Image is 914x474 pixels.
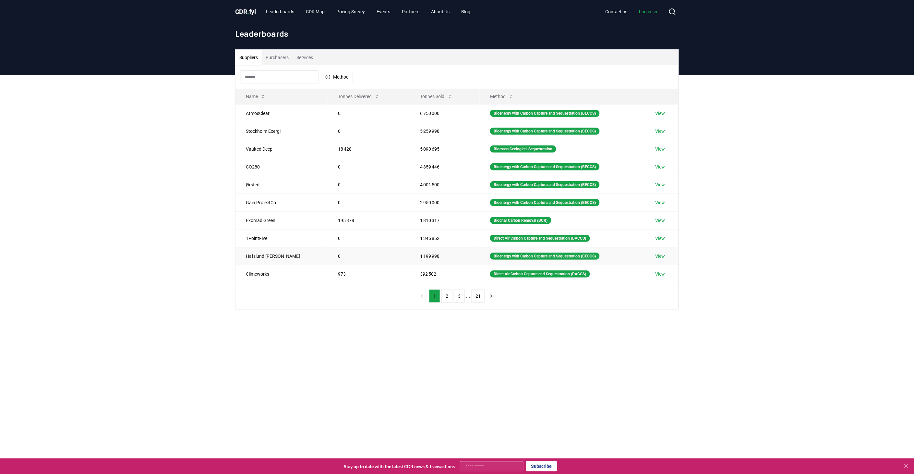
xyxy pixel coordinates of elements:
a: View [655,217,665,224]
a: Events [372,6,396,18]
a: CDR Map [301,6,330,18]
td: 1 345 852 [410,229,480,247]
a: View [655,235,665,242]
td: 5 259 998 [410,122,480,140]
a: View [655,146,665,152]
button: Method [321,72,353,82]
div: Bioenergy with Carbon Capture and Sequestration (BECCS) [490,110,600,117]
a: View [655,253,665,259]
button: Suppliers [235,50,262,65]
td: 6 750 000 [410,104,480,122]
span: . [247,8,249,16]
nav: Main [261,6,476,18]
td: 1PointFive [235,229,328,247]
div: Bioenergy with Carbon Capture and Sequestration (BECCS) [490,199,600,206]
div: Biochar Carbon Removal (BCR) [490,217,551,224]
button: Method [485,90,519,103]
div: Bioenergy with Carbon Capture and Sequestration (BECCS) [490,128,600,135]
td: 0 [328,247,410,265]
a: View [655,271,665,277]
td: 4 359 446 [410,158,480,176]
a: Partners [397,6,425,18]
a: View [655,164,665,170]
td: 0 [328,176,410,193]
td: 0 [328,193,410,211]
td: 0 [328,229,410,247]
li: ... [466,292,470,300]
a: Contact us [600,6,633,18]
td: 0 [328,122,410,140]
td: 973 [328,265,410,283]
span: Log in [639,8,658,15]
span: CDR fyi [235,8,256,16]
button: Services [293,50,317,65]
button: Tonnes Delivered [333,90,385,103]
a: Blog [456,6,476,18]
button: Tonnes Sold [415,90,458,103]
div: Biomass Geological Sequestration [490,145,556,153]
button: 1 [429,290,440,303]
td: Vaulted Deep [235,140,328,158]
td: 0 [328,104,410,122]
a: CDR.fyi [235,7,256,16]
td: 1 199 998 [410,247,480,265]
td: Exomad Green [235,211,328,229]
nav: Main [600,6,663,18]
a: View [655,128,665,134]
button: Purchasers [262,50,293,65]
button: Name [241,90,271,103]
a: View [655,199,665,206]
button: 2 [441,290,452,303]
td: 2 950 000 [410,193,480,211]
a: View [655,181,665,188]
td: Hafslund [PERSON_NAME] [235,247,328,265]
td: AtmosClear [235,104,328,122]
button: 3 [454,290,465,303]
td: 4 001 500 [410,176,480,193]
a: Leaderboards [261,6,300,18]
td: Stockholm Exergi [235,122,328,140]
td: CO280 [235,158,328,176]
a: Pricing Survey [331,6,370,18]
td: 392 502 [410,265,480,283]
td: Ørsted [235,176,328,193]
td: Gaia ProjectCo [235,193,328,211]
td: 5 090 695 [410,140,480,158]
button: next page [486,290,497,303]
td: 0 [328,158,410,176]
h1: Leaderboards [235,29,679,39]
a: About Us [426,6,455,18]
div: Bioenergy with Carbon Capture and Sequestration (BECCS) [490,181,600,188]
div: Bioenergy with Carbon Capture and Sequestration (BECCS) [490,253,600,260]
td: Climeworks [235,265,328,283]
a: View [655,110,665,117]
a: Log in [634,6,663,18]
div: Direct Air Carbon Capture and Sequestration (DACCS) [490,270,590,278]
td: 195 378 [328,211,410,229]
div: Bioenergy with Carbon Capture and Sequestration (BECCS) [490,163,600,170]
td: 18 428 [328,140,410,158]
div: Direct Air Carbon Capture and Sequestration (DACCS) [490,235,590,242]
td: 1 810 317 [410,211,480,229]
button: 21 [471,290,485,303]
